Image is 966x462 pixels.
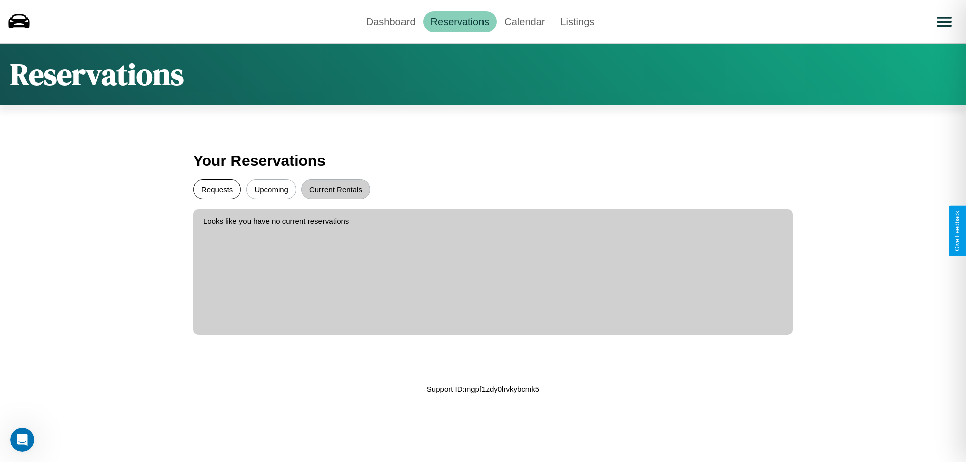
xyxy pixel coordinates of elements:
h3: Your Reservations [193,147,773,174]
a: Reservations [423,11,497,32]
button: Upcoming [246,179,296,199]
p: Looks like you have no current reservations [203,214,783,228]
div: Give Feedback [954,211,961,251]
button: Open menu [930,8,958,36]
a: Dashboard [359,11,423,32]
a: Calendar [497,11,552,32]
button: Current Rentals [301,179,370,199]
p: Support ID: mgpf1zdy0lrvkybcmk5 [427,382,539,396]
a: Listings [552,11,602,32]
iframe: Intercom live chat [10,428,34,452]
button: Requests [193,179,241,199]
h1: Reservations [10,54,184,95]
